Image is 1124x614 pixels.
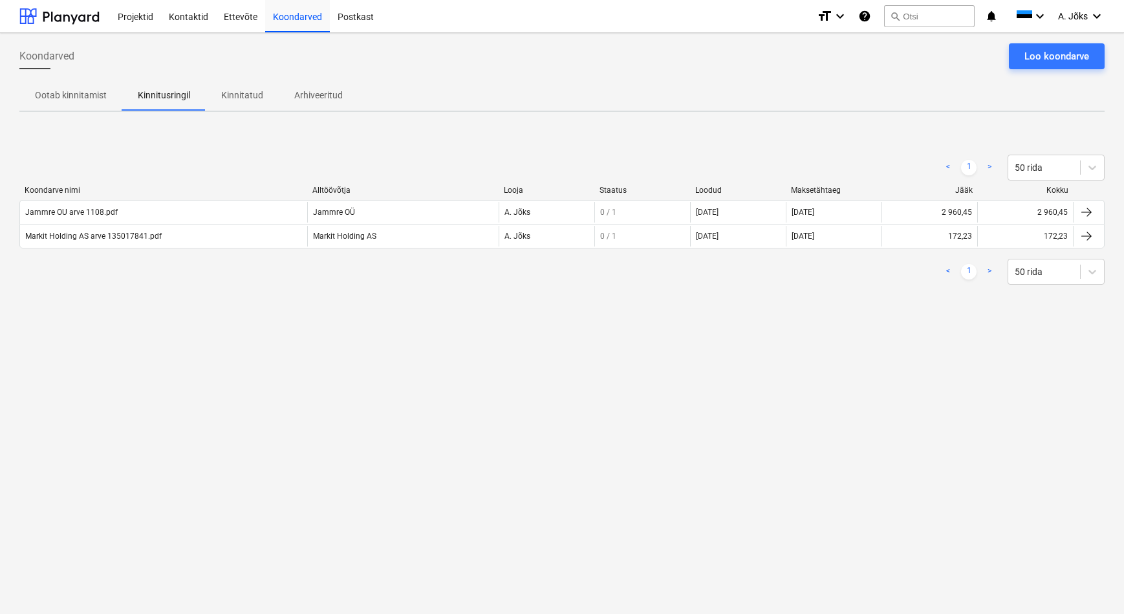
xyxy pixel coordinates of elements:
[695,186,781,195] div: Loodud
[1058,11,1088,21] span: A. Jõks
[1044,232,1068,241] div: 172,23
[817,8,832,24] i: format_size
[948,232,972,241] div: 172,23
[940,264,956,280] a: Previous page
[696,232,719,241] div: [DATE]
[499,226,594,247] div: A. Jõks
[1009,43,1105,69] button: Loo koondarve
[791,186,876,195] div: Maksetähtaeg
[983,186,1068,195] div: Kokku
[884,5,975,27] button: Otsi
[600,232,616,241] span: 0 / 1
[19,49,74,64] span: Koondarved
[858,8,871,24] i: Abikeskus
[294,89,343,102] p: Arhiveeritud
[786,202,881,223] div: [DATE]
[1059,552,1124,614] iframe: Chat Widget
[504,186,589,195] div: Looja
[35,89,107,102] p: Ootab kinnitamist
[961,160,977,175] a: Page 1 is your current page
[307,202,499,223] div: Jammre OÜ
[138,89,190,102] p: Kinnitusringil
[832,8,848,24] i: keyboard_arrow_down
[25,232,162,241] div: Markit Holding AS arve 135017841.pdf
[1032,8,1048,24] i: keyboard_arrow_down
[961,264,977,280] a: Page 1 is your current page
[307,226,499,247] div: Markit Holding AS
[25,186,302,195] div: Koondarve nimi
[312,186,493,195] div: Alltöövõtja
[982,160,997,175] a: Next page
[786,226,881,247] div: [DATE]
[1037,208,1068,217] div: 2 960,45
[940,160,956,175] a: Previous page
[887,186,973,195] div: Jääk
[600,208,616,217] span: 0 / 1
[985,8,998,24] i: notifications
[1024,48,1089,65] div: Loo koondarve
[600,186,685,195] div: Staatus
[942,208,972,217] div: 2 960,45
[221,89,263,102] p: Kinnitatud
[982,264,997,280] a: Next page
[890,11,900,21] span: search
[696,208,719,217] div: [DATE]
[499,202,594,223] div: A. Jõks
[1089,8,1105,24] i: keyboard_arrow_down
[25,208,118,217] div: Jammre OU arve 1108.pdf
